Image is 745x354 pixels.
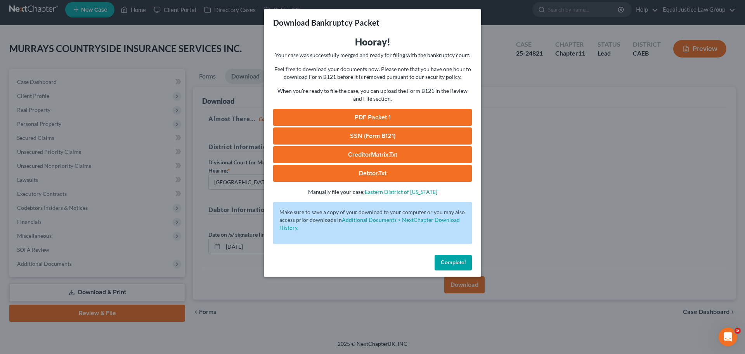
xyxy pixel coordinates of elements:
a: Eastern District of [US_STATE] [365,188,437,195]
p: When you're ready to file the case, you can upload the Form B121 in the Review and File section. [273,87,472,103]
span: Complete! [441,259,466,266]
p: Make sure to save a copy of your download to your computer or you may also access prior downloads in [279,208,466,232]
p: Your case was successfully merged and ready for filing with the bankruptcy court. [273,51,472,59]
a: CreditorMatrix.txt [273,146,472,163]
iframe: Intercom live chat [719,328,737,346]
button: Complete! [435,255,472,270]
a: PDF Packet 1 [273,109,472,126]
a: SSN (Form B121) [273,127,472,145]
span: 5 [735,328,741,334]
a: Debtor.txt [273,165,472,182]
h3: Download Bankruptcy Packet [273,17,379,28]
a: Additional Documents > NextChapter Download History. [279,216,460,231]
p: Feel free to download your documents now. Please note that you have one hour to download Form B12... [273,65,472,81]
h3: Hooray! [273,36,472,48]
p: Manually file your case: [273,188,472,196]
